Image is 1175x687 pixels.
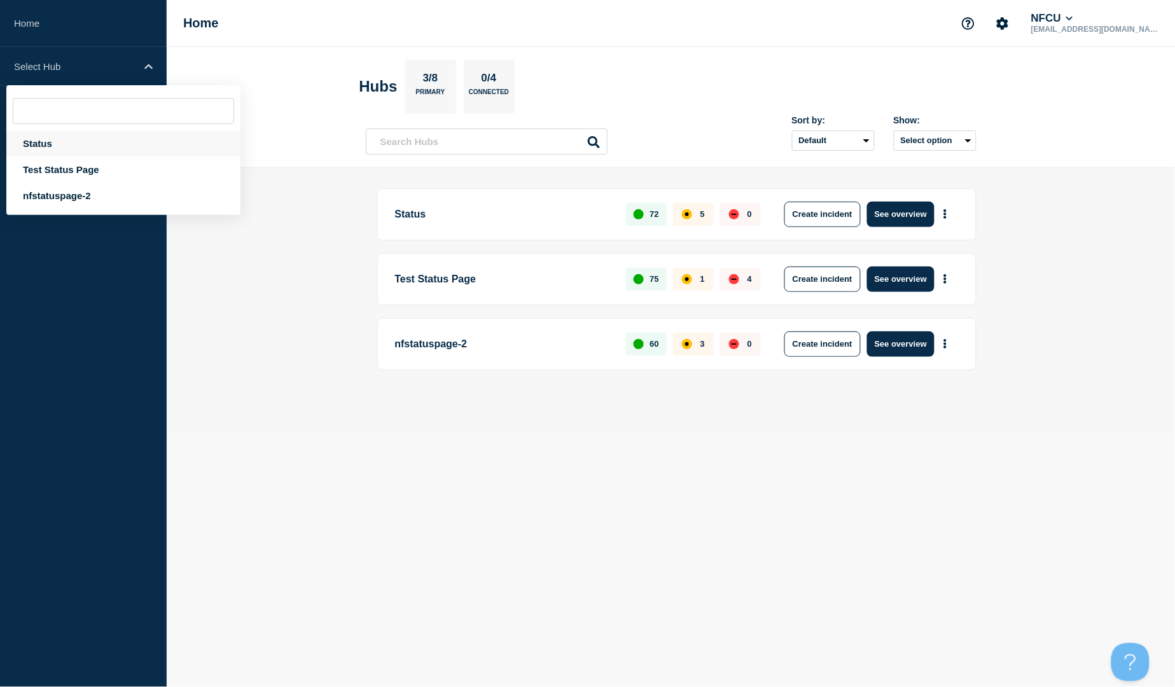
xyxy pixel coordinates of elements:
[682,274,692,284] div: affected
[682,209,692,219] div: affected
[476,72,501,88] p: 0/4
[416,88,445,102] p: Primary
[682,339,692,349] div: affected
[469,88,509,102] p: Connected
[867,202,935,227] button: See overview
[650,339,658,349] p: 60
[1111,643,1150,681] iframe: Help Scout Beacon - Open
[634,209,644,219] div: up
[989,10,1016,37] button: Account settings
[366,128,608,155] input: Search Hubs
[792,130,875,151] select: Sort by
[634,339,644,349] div: up
[418,72,443,88] p: 3/8
[894,130,977,151] button: Select option
[6,183,240,209] div: nfstatuspage-2
[937,332,954,356] button: More actions
[747,339,752,349] p: 0
[359,78,398,95] h2: Hubs
[894,115,977,125] div: Show:
[784,202,861,227] button: Create incident
[747,209,752,219] p: 0
[867,331,935,357] button: See overview
[650,274,658,284] p: 75
[784,331,861,357] button: Create incident
[395,331,612,357] p: nfstatuspage-2
[729,339,739,349] div: down
[955,10,982,37] button: Support
[747,274,752,284] p: 4
[395,267,612,292] p: Test Status Page
[937,267,954,291] button: More actions
[867,267,935,292] button: See overview
[729,209,739,219] div: down
[6,130,240,156] div: Status
[729,274,739,284] div: down
[183,16,219,31] h1: Home
[700,209,705,219] p: 5
[1029,25,1161,34] p: [EMAIL_ADDRESS][DOMAIN_NAME]
[1029,12,1076,25] button: NFCU
[14,61,136,72] p: Select Hub
[634,274,644,284] div: up
[395,202,612,227] p: Status
[792,115,875,125] div: Sort by:
[937,202,954,226] button: More actions
[6,156,240,183] div: Test Status Page
[784,267,861,292] button: Create incident
[700,339,705,349] p: 3
[700,274,705,284] p: 1
[650,209,658,219] p: 72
